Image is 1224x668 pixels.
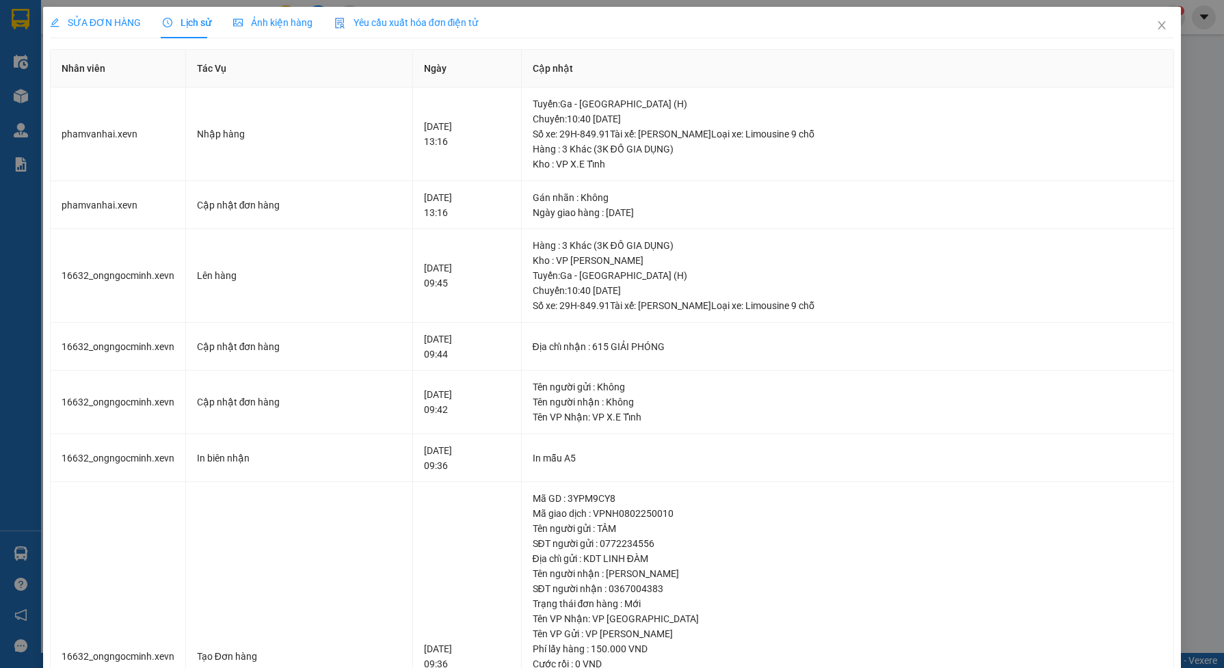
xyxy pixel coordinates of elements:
div: Nhập hàng [197,126,401,142]
div: Tên VP Nhận: VP [GEOGRAPHIC_DATA] [533,611,1163,626]
div: Lên hàng [197,268,401,283]
div: Gán nhãn : Không [533,190,1163,205]
div: Tên VP Gửi : VP [PERSON_NAME] [533,626,1163,641]
div: In mẫu A5 [533,451,1163,466]
div: SĐT người nhận : 0367004383 [533,581,1163,596]
div: Cập nhật đơn hàng [197,339,401,354]
div: Tên người nhận : Không [533,395,1163,410]
span: picture [233,18,243,27]
span: Ảnh kiện hàng [233,17,312,28]
th: Tác Vụ [186,50,413,88]
div: Tạo Đơn hàng [197,649,401,664]
td: phamvanhai.xevn [51,181,186,230]
span: Yêu cầu xuất hóa đơn điện tử [334,17,479,28]
td: 16632_ongngocminh.xevn [51,434,186,483]
div: [DATE] 09:45 [424,260,510,291]
div: [DATE] 13:16 [424,190,510,220]
span: edit [50,18,59,27]
img: icon [334,18,345,29]
div: Phí lấy hàng : 150.000 VND [533,641,1163,656]
div: Địa chỉ gửi : KDT LINH ĐÀM [533,551,1163,566]
span: clock-circle [163,18,172,27]
div: Tên người nhận : [PERSON_NAME] [533,566,1163,581]
div: Cập nhật đơn hàng [197,198,401,213]
th: Ngày [413,50,522,88]
th: Cập nhật [522,50,1175,88]
div: Tên người gửi : Không [533,379,1163,395]
div: [DATE] 13:16 [424,119,510,149]
div: Hàng : 3 Khác (3K ĐỒ GIA DỤNG) [533,238,1163,253]
span: SỬA ĐƠN HÀNG [50,17,141,28]
div: Trạng thái đơn hàng : Mới [533,596,1163,611]
div: Mã giao dịch : VPNH0802250010 [533,506,1163,521]
div: Ngày giao hàng : [DATE] [533,205,1163,220]
div: In biên nhận [197,451,401,466]
button: Close [1143,7,1181,45]
div: Địa chỉ nhận : 615 GIẢI PHÓNG [533,339,1163,354]
td: 16632_ongngocminh.xevn [51,323,186,371]
div: Hàng : 3 Khác (3K ĐỒ GIA DỤNG) [533,142,1163,157]
div: Mã GD : 3YPM9CY8 [533,491,1163,506]
div: Tên VP Nhận: VP X.E Tỉnh [533,410,1163,425]
div: Tuyến : Ga - [GEOGRAPHIC_DATA] (H) Chuyến: 10:40 [DATE] Số xe: 29H-849.91 Tài xế: [PERSON_NAME] L... [533,268,1163,313]
div: Tên người gửi : TÂM [533,521,1163,536]
div: [DATE] 09:44 [424,332,510,362]
div: [DATE] 09:42 [424,387,510,417]
div: Cập nhật đơn hàng [197,395,401,410]
div: SĐT người gửi : 0772234556 [533,536,1163,551]
div: Tuyến : Ga - [GEOGRAPHIC_DATA] (H) Chuyến: 10:40 [DATE] Số xe: 29H-849.91 Tài xế: [PERSON_NAME] L... [533,96,1163,142]
span: close [1156,20,1167,31]
div: Kho : VP X.E Tỉnh [533,157,1163,172]
td: phamvanhai.xevn [51,88,186,181]
div: Kho : VP [PERSON_NAME] [533,253,1163,268]
th: Nhân viên [51,50,186,88]
span: Lịch sử [163,17,211,28]
div: [DATE] 09:36 [424,443,510,473]
td: 16632_ongngocminh.xevn [51,371,186,434]
td: 16632_ongngocminh.xevn [51,229,186,323]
